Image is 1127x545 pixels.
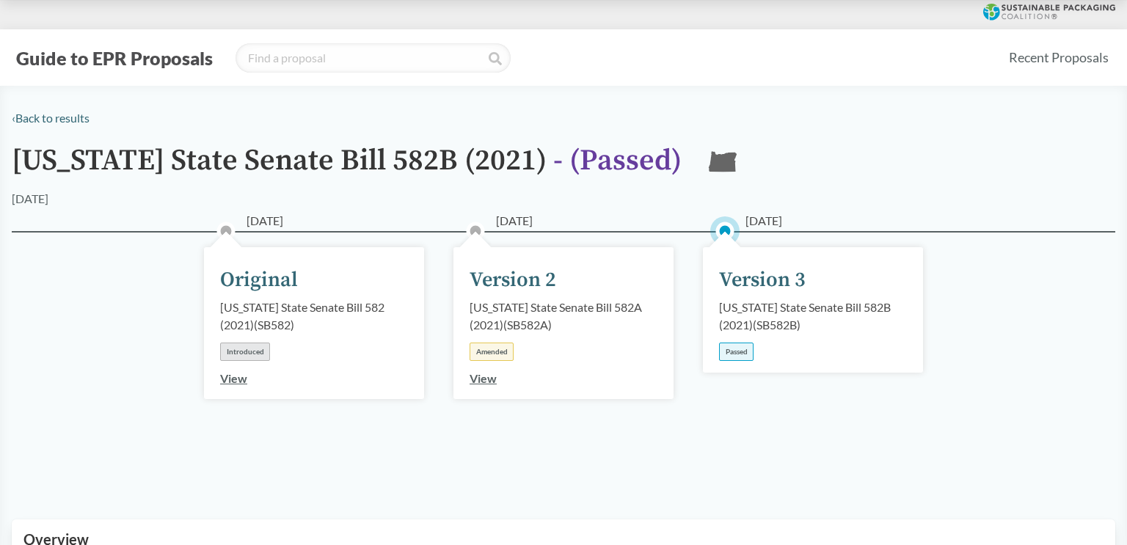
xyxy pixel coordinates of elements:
div: Amended [470,343,514,361]
span: [DATE] [247,212,283,230]
div: [US_STATE] State Senate Bill 582A (2021) ( SB582A ) [470,299,657,334]
span: - ( Passed ) [553,142,682,179]
input: Find a proposal [236,43,511,73]
a: View [470,371,497,385]
div: Passed [719,343,754,361]
div: Version 3 [719,265,806,296]
span: [DATE] [745,212,782,230]
div: [US_STATE] State Senate Bill 582B (2021) ( SB582B ) [719,299,907,334]
div: Introduced [220,343,270,361]
div: Original [220,265,298,296]
a: ‹Back to results [12,111,90,125]
button: Guide to EPR Proposals [12,46,217,70]
span: [DATE] [496,212,533,230]
div: [DATE] [12,190,48,208]
div: [US_STATE] State Senate Bill 582 (2021) ( SB582 ) [220,299,408,334]
a: Recent Proposals [1002,41,1115,74]
h1: [US_STATE] State Senate Bill 582B (2021) [12,145,682,190]
div: Version 2 [470,265,556,296]
a: View [220,371,247,385]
